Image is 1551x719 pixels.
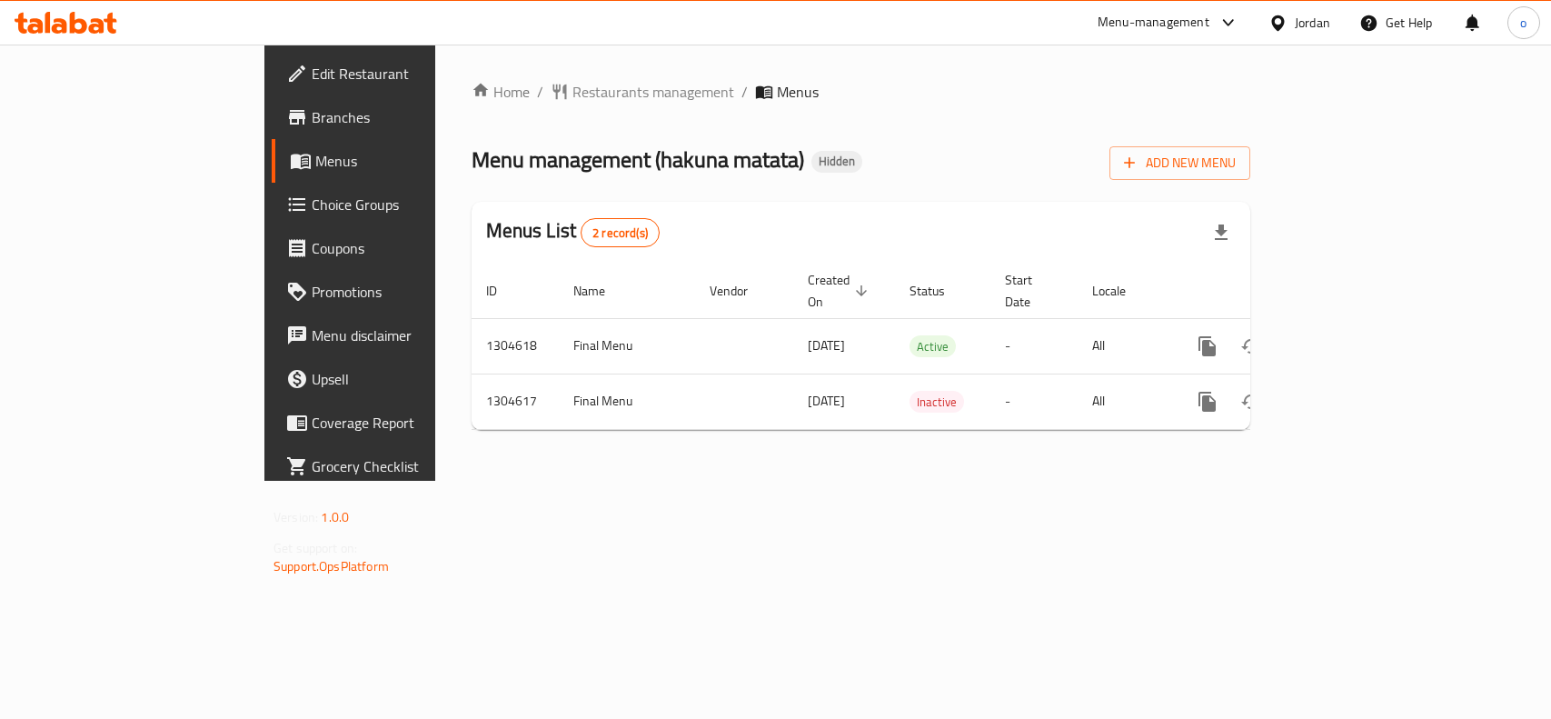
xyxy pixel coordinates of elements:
[1124,152,1236,175] span: Add New Menu
[486,217,660,247] h2: Menus List
[472,81,1250,103] nav: breadcrumb
[710,280,771,302] span: Vendor
[1078,318,1171,374] td: All
[1109,146,1250,180] button: Add New Menu
[272,444,523,488] a: Grocery Checklist
[312,63,509,85] span: Edit Restaurant
[272,401,523,444] a: Coverage Report
[573,280,629,302] span: Name
[1229,380,1273,424] button: Change Status
[581,218,660,247] div: Total records count
[272,183,523,226] a: Choice Groups
[315,150,509,172] span: Menus
[1005,269,1056,313] span: Start Date
[1199,211,1243,255] div: Export file
[312,194,509,215] span: Choice Groups
[1229,325,1273,368] button: Change Status
[312,412,509,434] span: Coverage Report
[472,264,1375,430] table: enhanced table
[1092,280,1149,302] span: Locale
[312,455,509,477] span: Grocery Checklist
[572,81,734,103] span: Restaurants management
[272,226,523,270] a: Coupons
[808,269,873,313] span: Created On
[1078,374,1171,429] td: All
[472,139,804,180] span: Menu management ( hakuna matata )
[1520,13,1526,33] span: o
[321,505,349,529] span: 1.0.0
[551,81,734,103] a: Restaurants management
[1186,380,1229,424] button: more
[1098,12,1209,34] div: Menu-management
[272,52,523,95] a: Edit Restaurant
[808,334,845,357] span: [DATE]
[272,95,523,139] a: Branches
[1295,13,1330,33] div: Jordan
[811,154,862,169] span: Hidden
[537,81,543,103] li: /
[272,314,523,357] a: Menu disclaimer
[910,392,964,413] span: Inactive
[312,368,509,390] span: Upsell
[486,280,521,302] span: ID
[312,281,509,303] span: Promotions
[1186,325,1229,368] button: more
[910,336,956,357] span: Active
[582,225,659,242] span: 2 record(s)
[272,357,523,401] a: Upsell
[312,106,509,128] span: Branches
[811,151,862,173] div: Hidden
[990,318,1078,374] td: -
[273,536,357,560] span: Get support on:
[272,270,523,314] a: Promotions
[910,391,964,413] div: Inactive
[273,505,318,529] span: Version:
[559,318,695,374] td: Final Menu
[777,81,819,103] span: Menus
[741,81,748,103] li: /
[273,554,389,578] a: Support.OpsPlatform
[910,335,956,357] div: Active
[312,325,509,346] span: Menu disclaimer
[312,237,509,259] span: Coupons
[910,280,969,302] span: Status
[808,389,845,413] span: [DATE]
[1171,264,1375,319] th: Actions
[990,374,1078,429] td: -
[559,374,695,429] td: Final Menu
[272,139,523,183] a: Menus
